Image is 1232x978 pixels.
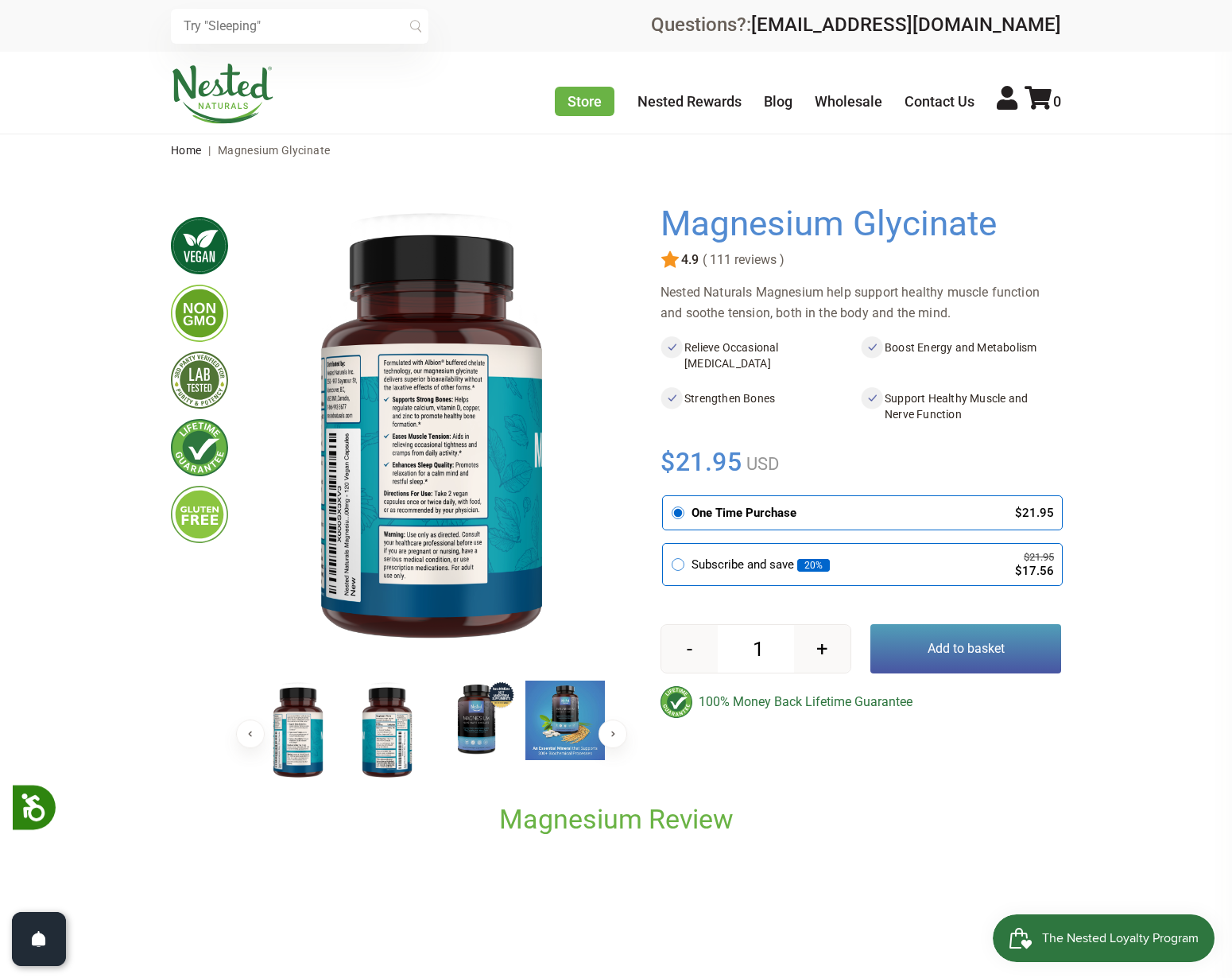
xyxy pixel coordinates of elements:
[555,87,614,116] a: Store
[171,144,202,157] a: Home
[751,14,1061,36] a: [EMAIL_ADDRESS][DOMAIN_NAME]
[661,387,861,425] li: Strengthen Bones
[661,250,680,270] img: star.svg
[12,912,66,966] button: Open
[1025,93,1061,110] a: 0
[599,720,627,748] button: Next
[1053,93,1061,110] span: 0
[680,253,699,267] span: 4.9
[699,253,785,267] span: ( 111 reviews )
[171,64,274,124] img: Nested Naturals
[661,686,1061,718] div: 100% Money Back Lifetime Guarantee
[993,914,1216,962] iframe: Button to open loyalty program pop-up
[794,625,850,673] button: +
[171,134,1061,166] nav: breadcrumbs
[661,444,742,479] span: $21.95
[661,625,718,673] button: -
[815,93,882,110] a: Wholesale
[171,486,228,543] img: glutenfree
[637,93,742,110] a: Nested Rewards
[525,681,605,760] img: Magnesium Glycinate
[651,15,1061,34] div: Questions?:
[742,454,779,474] span: USD
[171,351,228,409] img: thirdpartytested
[254,204,610,667] img: Magnesium Glycinate
[661,686,692,718] img: badge-lifetimeguarantee-color.svg
[870,624,1061,673] button: Add to basket
[661,282,1061,324] div: Nested Naturals Magnesium help support healthy muscle function and soothe tension, both in the bo...
[661,204,1053,244] h1: Magnesium Glycinate
[218,144,331,157] span: Magnesium Glycinate
[861,387,1061,425] li: Support Healthy Muscle and Nerve Function
[171,285,228,342] img: gmofree
[905,93,974,110] a: Contact Us
[258,681,338,784] img: Magnesium Glycinate
[861,336,1061,375] li: Boost Energy and Metabolism
[171,419,228,476] img: lifetimeguarantee
[171,9,428,44] input: Try "Sleeping"
[436,681,516,760] img: Magnesium Glycinate
[764,93,792,110] a: Blog
[258,802,974,836] h2: Magnesium Review
[661,336,861,375] li: Relieve Occasional [MEDICAL_DATA]
[347,681,427,784] img: Magnesium Glycinate
[204,144,215,157] span: |
[171,217,228,274] img: vegan
[236,720,265,748] button: Previous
